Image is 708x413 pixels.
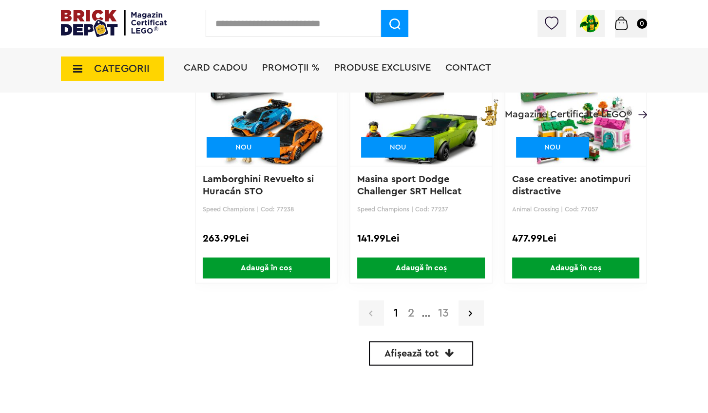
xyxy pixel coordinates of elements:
a: 13 [433,307,454,319]
span: Adaugă în coș [357,258,484,279]
div: NOU [361,137,434,158]
a: Adaugă în coș [505,258,646,279]
span: Magazine Certificate LEGO® [505,97,632,119]
a: Adaugă în coș [350,258,491,279]
div: NOU [207,137,280,158]
a: Pagina urmatoare [459,300,484,326]
a: Adaugă în coș [196,258,337,279]
a: Masina sport Dodge Challenger SRT Hellcat [357,174,461,196]
a: Produse exclusive [334,63,431,73]
strong: 1 [389,307,403,319]
p: Animal Crossing | Cod: 77057 [512,206,639,213]
small: 0 [637,19,647,29]
p: Speed Champions | Cod: 77238 [203,206,330,213]
span: Adaugă în coș [203,258,330,279]
div: 477.99Lei [512,232,639,245]
span: CATEGORII [94,63,150,74]
span: Afișează tot [384,349,439,358]
a: Contact [445,63,491,73]
div: 141.99Lei [357,232,484,245]
a: Lamborghini Revuelto si Huracán STO [203,174,317,196]
span: ... [420,311,433,318]
span: Adaugă în coș [512,258,639,279]
a: PROMOȚII % [262,63,320,73]
a: Afișează tot [369,341,473,366]
a: Card Cadou [184,63,248,73]
a: Magazine Certificate LEGO® [632,97,647,107]
a: Case creative: anotimpuri distractive [512,174,633,196]
p: Speed Champions | Cod: 77237 [357,206,484,213]
a: 2 [403,307,420,319]
div: NOU [516,137,589,158]
div: 263.99Lei [203,232,330,245]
